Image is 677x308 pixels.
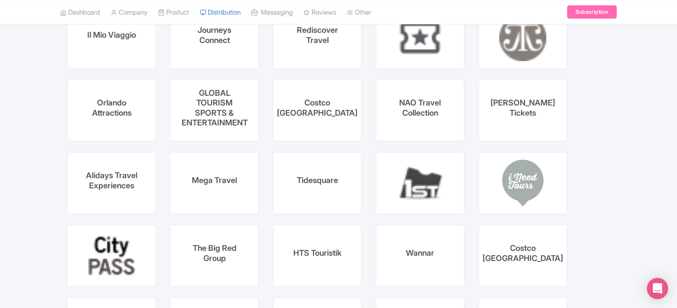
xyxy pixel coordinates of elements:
[273,152,362,214] a: Tidesquare
[170,79,259,141] a: GLOBAL TOURISM SPORTS & ENTERTAINMENT
[567,5,617,19] a: Subscription
[170,7,259,69] a: Journeys Connect
[67,152,156,214] a: Alidays Travel Experiences
[479,225,567,287] a: Costco [GEOGRAPHIC_DATA]
[479,79,567,141] a: [PERSON_NAME] Tickets
[376,225,464,287] a: Wannar
[67,7,156,69] a: Il Mio Viaggio
[170,152,259,214] a: Mega Travel
[67,79,156,141] a: Orlando Attractions
[273,225,362,287] a: HTS Touristik
[376,79,464,141] a: NAO Travel Collection
[273,79,362,141] a: Costco [GEOGRAPHIC_DATA]
[170,225,259,287] a: The Big Red Group
[273,7,362,69] a: Rediscover Travel
[647,278,668,299] div: Open Intercom Messenger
